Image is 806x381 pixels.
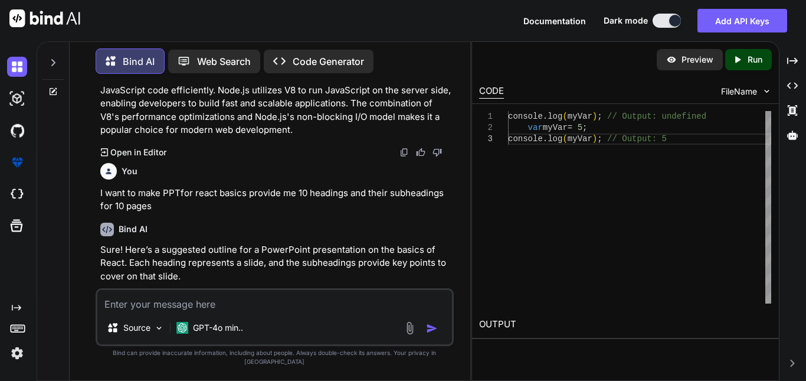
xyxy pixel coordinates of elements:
img: cloudideIcon [7,184,27,204]
p: Preview [682,54,713,66]
h6: Bind AI [119,223,148,235]
img: copy [399,148,409,157]
span: ; [597,134,602,144]
span: myVar [568,134,592,144]
p: I want to make PPTfor react basics provide me 10 headings and their subheadings for 10 pages [100,187,451,213]
div: 3 [479,133,493,145]
p: Run [748,54,762,66]
span: // Output: undefined [607,112,706,121]
div: 2 [479,122,493,133]
span: console [508,134,543,144]
span: 5 [578,123,582,132]
span: log [548,112,562,121]
p: Code Generator [293,54,364,69]
img: Pick Models [154,323,164,333]
span: console [508,112,543,121]
span: myVar [543,123,568,132]
span: . [543,134,548,144]
h6: You [122,165,137,177]
span: myVar [568,112,592,121]
img: dislike [433,148,442,157]
img: settings [7,343,27,363]
button: Documentation [523,15,586,27]
span: ; [582,123,587,132]
img: darkChat [7,57,27,77]
span: log [548,134,562,144]
p: Web Search [197,54,251,69]
span: ; [597,112,602,121]
span: ( [562,112,567,121]
img: Bind AI [9,9,80,27]
img: preview [666,54,677,65]
span: . [543,112,548,121]
span: FileName [721,86,757,97]
img: like [416,148,425,157]
span: ) [592,112,597,121]
p: Sure! Here’s a suggested outline for a PowerPoint presentation on the basics of React. Each headi... [100,243,451,284]
img: githubDark [7,121,27,141]
span: = [568,123,572,132]
div: CODE [479,84,504,99]
img: chevron down [762,86,772,96]
img: icon [426,323,438,334]
p: In summary, V8 is a powerful JavaScript engine that compiles and executes JavaScript code efficie... [100,70,451,137]
button: Add API Keys [697,9,787,32]
span: Dark mode [604,15,648,27]
div: 1 [479,111,493,122]
p: Bind can provide inaccurate information, including about people. Always double-check its answers.... [96,349,454,366]
span: Documentation [523,16,586,26]
span: var [528,123,543,132]
img: attachment [403,321,417,335]
img: premium [7,152,27,172]
img: darkAi-studio [7,89,27,109]
span: // Output: 5 [607,134,667,144]
p: Source [123,322,150,334]
p: Open in Editor [110,146,166,158]
span: ) [592,134,597,144]
p: Bind AI [123,54,155,69]
p: GPT-4o min.. [193,322,243,334]
span: ( [562,134,567,144]
img: GPT-4o mini [176,322,188,334]
h2: OUTPUT [472,311,779,338]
